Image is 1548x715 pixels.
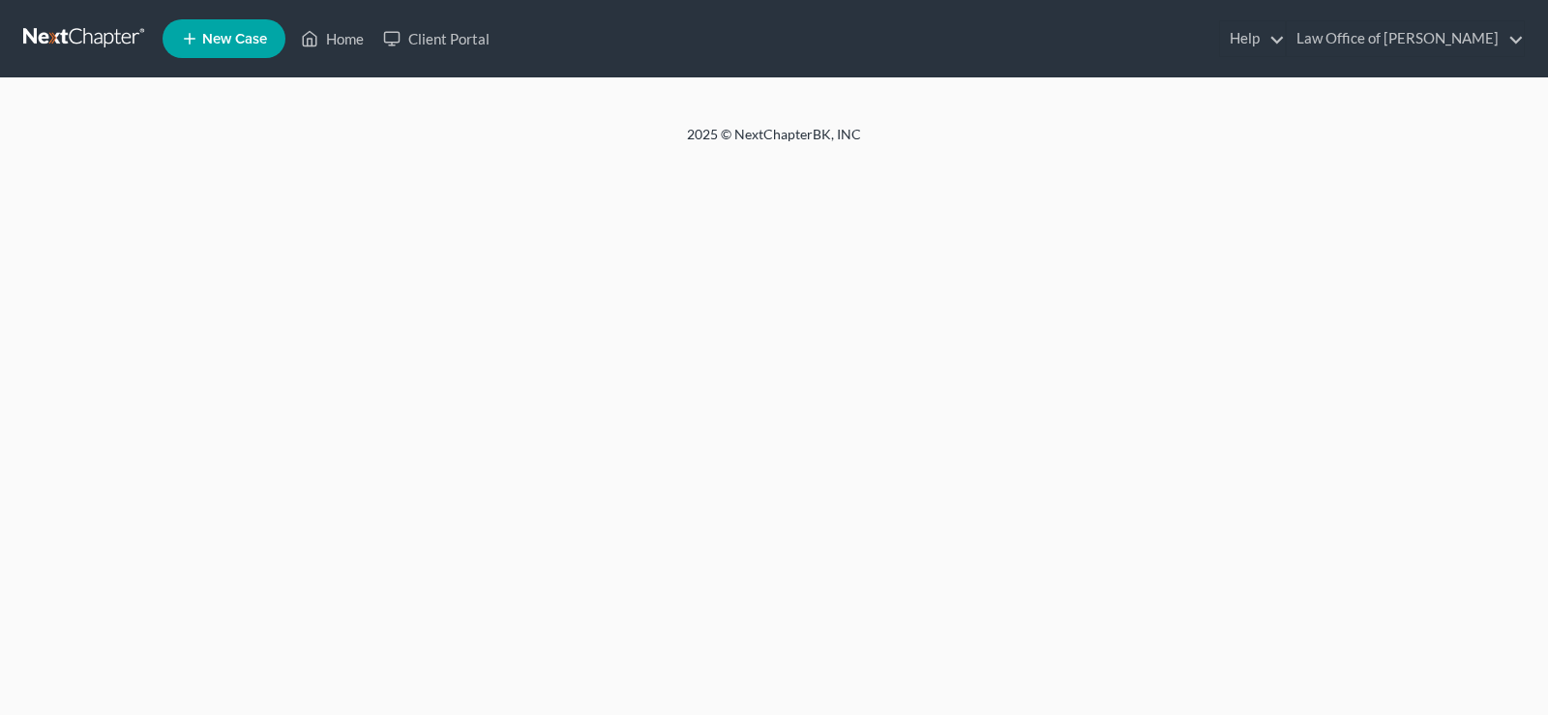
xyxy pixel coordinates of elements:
a: Law Office of [PERSON_NAME] [1287,21,1524,56]
a: Client Portal [373,21,499,56]
a: Help [1220,21,1285,56]
div: 2025 © NextChapterBK, INC [223,125,1325,160]
a: Home [291,21,373,56]
new-legal-case-button: New Case [163,19,285,58]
